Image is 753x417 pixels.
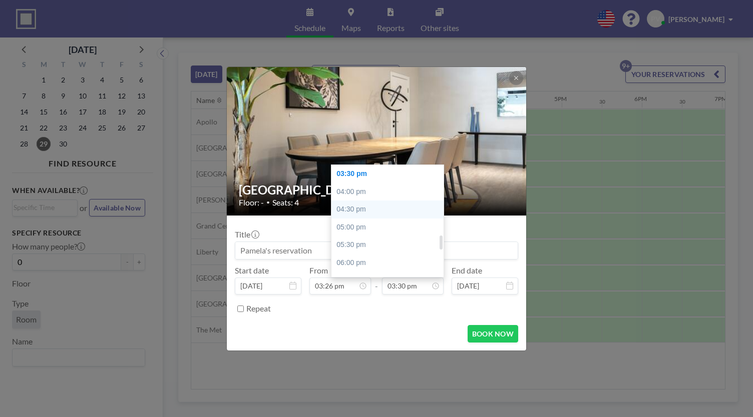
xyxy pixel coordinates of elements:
input: Pamela's reservation [235,242,518,259]
div: 04:00 pm [331,183,449,201]
div: 04:30 pm [331,200,449,218]
span: Floor: - [239,197,264,207]
div: 06:00 pm [331,254,449,272]
label: Title [235,229,258,239]
span: Seats: 4 [272,197,299,207]
label: Start date [235,265,269,275]
img: 537.jpg [227,41,527,241]
label: From [309,265,328,275]
h2: [GEOGRAPHIC_DATA] [239,182,515,197]
button: BOOK NOW [468,325,518,342]
div: 03:30 pm [331,165,449,183]
div: 05:30 pm [331,236,449,254]
span: - [375,269,378,291]
span: • [266,198,270,206]
label: Repeat [246,303,271,313]
div: 05:00 pm [331,218,449,236]
div: 06:30 pm [331,271,449,289]
label: End date [452,265,482,275]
